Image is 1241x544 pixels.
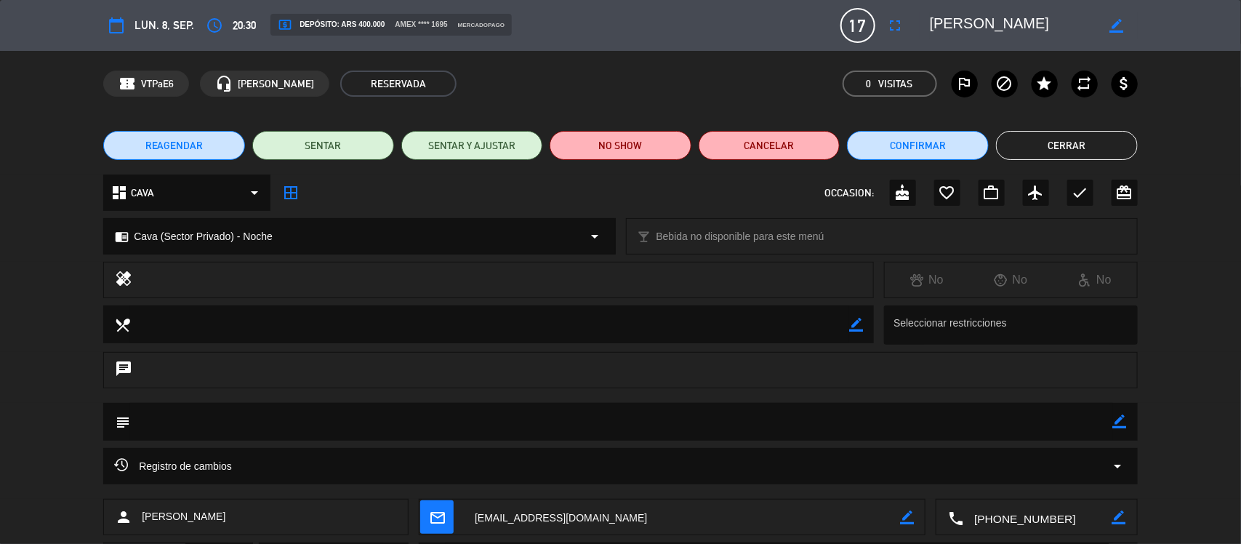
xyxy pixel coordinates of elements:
span: OCCASION: [825,185,875,201]
i: arrow_drop_down [587,228,604,245]
div: No [1053,271,1137,289]
button: access_time [201,12,228,39]
i: arrow_drop_down [1109,457,1127,475]
button: SENTAR [252,131,394,160]
i: star [1036,75,1053,92]
span: RESERVADA [340,71,457,97]
i: border_color [1110,19,1124,33]
button: Cerrar [996,131,1138,160]
span: Cava (Sector Privado) - Noche [134,228,273,245]
i: cake [894,184,912,201]
div: No [969,271,1053,289]
i: repeat [1076,75,1093,92]
i: border_color [900,511,914,524]
i: access_time [206,17,223,34]
button: REAGENDAR [103,131,245,160]
i: local_atm [278,17,292,32]
span: Depósito: ARS 400.000 [278,17,385,32]
i: healing [115,270,132,290]
button: NO SHOW [550,131,691,160]
button: fullscreen [883,12,909,39]
i: person [115,508,132,526]
button: calendar_today [103,12,129,39]
i: local_dining [114,316,130,332]
i: fullscreen [887,17,904,34]
i: favorite_border [939,184,956,201]
i: airplanemode_active [1027,184,1045,201]
i: border_color [1112,511,1126,524]
i: calendar_today [108,17,125,34]
span: [PERSON_NAME] [238,76,314,92]
i: work_outline [983,184,1000,201]
i: local_phone [947,510,963,526]
i: check [1072,184,1089,201]
i: subject [114,414,130,430]
span: REAGENDAR [145,138,204,153]
i: block [996,75,1013,92]
button: Confirmar [847,131,989,160]
span: CAVA [131,185,154,201]
span: 17 [840,8,875,43]
i: headset_mic [215,75,233,92]
i: chat [115,360,132,380]
span: Registro de cambios [114,457,232,475]
span: Bebida no disponible para este menú [656,228,824,245]
i: local_bar [638,230,651,244]
i: border_color [849,318,863,332]
i: border_color [1113,415,1127,428]
i: outlined_flag [956,75,973,92]
span: [PERSON_NAME] [142,508,225,525]
em: Visitas [879,76,913,92]
i: attach_money [1116,75,1133,92]
i: arrow_drop_down [246,184,263,201]
i: border_all [282,184,300,201]
span: confirmation_number [119,75,136,92]
span: mercadopago [458,20,505,30]
span: VTPaE6 [141,76,174,92]
div: No [885,271,969,289]
span: 20:30 [233,16,256,34]
button: SENTAR Y AJUSTAR [401,131,543,160]
i: chrome_reader_mode [115,230,129,244]
i: dashboard [111,184,128,201]
span: lun. 8, sep. [134,16,194,34]
i: card_giftcard [1116,184,1133,201]
i: mail_outline [429,509,445,525]
span: 0 [867,76,872,92]
button: Cancelar [699,131,840,160]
